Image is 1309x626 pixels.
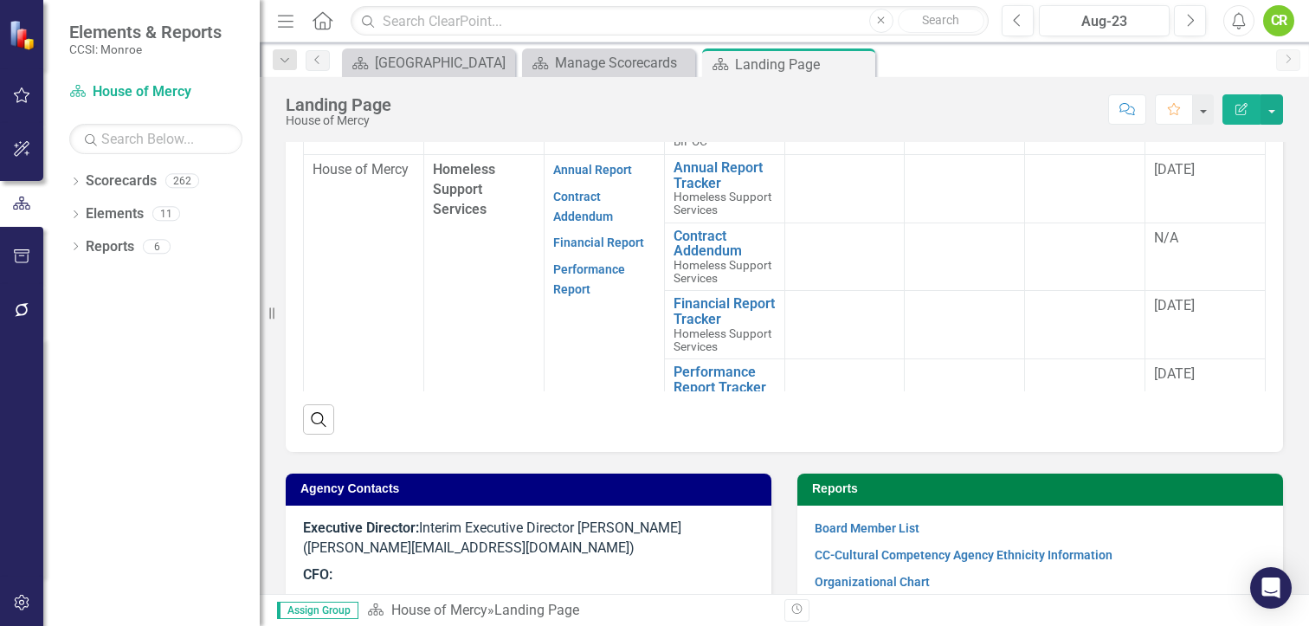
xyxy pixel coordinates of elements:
td: Double-Click to Edit [905,154,1025,223]
a: Financial Report Tracker [674,296,776,326]
td: Double-Click to Edit Right Click for Context Menu [664,291,784,359]
strong: Executive Director: [303,520,419,536]
input: Search ClearPoint... [351,6,989,36]
a: House of Mercy [391,602,487,618]
td: Double-Click to Edit [544,154,664,427]
td: Double-Click to Edit [784,291,905,359]
div: Open Intercom Messenger [1250,567,1292,609]
span: [DATE] [1154,297,1195,313]
span: Homeless Support Services [674,190,771,216]
span: [DATE] [1154,161,1195,177]
span: Homeless Support Services [674,326,771,353]
button: Search [898,9,984,33]
a: Annual Report [553,163,632,177]
div: 262 [165,174,199,189]
strong: CFO: [303,566,332,583]
a: Scorecards [86,171,157,191]
img: ClearPoint Strategy [9,19,39,49]
a: Financial Report [553,236,644,249]
a: Reports [86,237,134,257]
a: Contract Addendum [674,229,776,259]
div: House of Mercy [286,114,391,127]
span: BIPOC [674,134,707,148]
td: Double-Click to Edit [1025,223,1145,291]
a: Elements [86,204,144,224]
span: Homeless Support Services [433,161,495,217]
div: » [367,601,771,621]
div: Landing Page [286,95,391,114]
td: Double-Click to Edit [905,223,1025,291]
small: CCSI: Monroe [69,42,222,56]
td: Double-Click to Edit [784,359,905,428]
td: Double-Click to Edit [905,359,1025,428]
a: [GEOGRAPHIC_DATA] [346,52,511,74]
input: Search Below... [69,124,242,154]
td: Double-Click to Edit [1025,291,1145,359]
a: CC-Cultural Competency Agency Ethnicity Information [815,548,1112,562]
td: Double-Click to Edit [784,223,905,291]
a: Performance Report [553,262,625,296]
td: Double-Click to Edit Right Click for Context Menu [664,223,784,291]
div: Aug-23 [1045,11,1164,32]
p: House of Mercy [313,160,415,180]
a: Contract Addendum [553,190,613,223]
td: Double-Click to Edit Right Click for Context Menu [664,359,784,428]
h3: Reports [812,482,1274,495]
a: Performance Report Tracker [674,365,776,395]
a: Board Member List [815,521,919,535]
td: Double-Click to Edit [1145,154,1266,223]
td: Double-Click to Edit [1145,291,1266,359]
td: Double-Click to Edit [1145,359,1266,428]
strong: Director of Administration & Finance Contact: [303,593,584,610]
td: Double-Click to Edit [1025,359,1145,428]
p: Interim Executive Director [PERSON_NAME] ([PERSON_NAME][EMAIL_ADDRESS][DOMAIN_NAME]) [303,519,754,562]
div: Manage Scorecards [555,52,691,74]
a: House of Mercy [69,82,242,102]
td: Double-Click to Edit [784,154,905,223]
td: Double-Click to Edit [1145,223,1266,291]
td: Double-Click to Edit Right Click for Context Menu [664,154,784,223]
div: 11 [152,207,180,222]
button: Aug-23 [1039,5,1170,36]
div: 6 [143,239,171,254]
span: [DATE] [1154,365,1195,382]
div: N/A [1154,229,1256,248]
span: Search [922,13,959,27]
td: Double-Click to Edit [1025,154,1145,223]
h3: Agency Contacts [300,482,763,495]
button: CR [1263,5,1294,36]
td: Double-Click to Edit [304,154,424,427]
a: Manage Scorecards [526,52,691,74]
div: Landing Page [494,602,579,618]
div: [GEOGRAPHIC_DATA] [375,52,511,74]
span: Homeless Support Services [674,258,771,285]
div: Landing Page [735,54,871,75]
span: Assign Group [277,602,358,619]
td: Double-Click to Edit [905,291,1025,359]
a: Annual Report Tracker [674,160,776,190]
span: Elements & Reports [69,22,222,42]
a: Organizational Chart [815,575,930,589]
